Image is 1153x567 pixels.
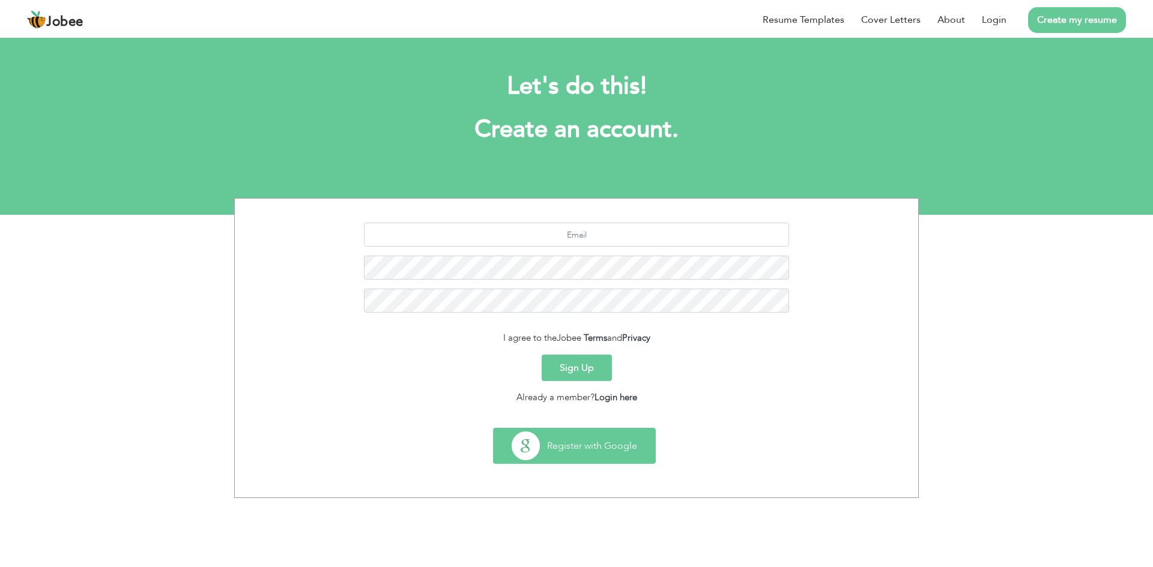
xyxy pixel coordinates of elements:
[595,391,637,403] a: Login here
[622,332,650,344] a: Privacy
[584,332,607,344] a: Terms
[557,332,581,344] span: Jobee
[494,428,655,463] button: Register with Google
[1028,7,1126,33] a: Create my resume
[982,13,1006,27] a: Login
[27,10,83,29] a: Jobee
[252,114,901,145] h1: Create an account.
[244,331,909,345] div: I agree to the and
[46,16,83,29] span: Jobee
[542,355,612,381] button: Sign Up
[244,391,909,404] div: Already a member?
[27,10,46,29] img: jobee.io
[252,71,901,102] h2: Let's do this!
[937,13,965,27] a: About
[364,223,790,247] input: Email
[861,13,921,27] a: Cover Letters
[763,13,844,27] a: Resume Templates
